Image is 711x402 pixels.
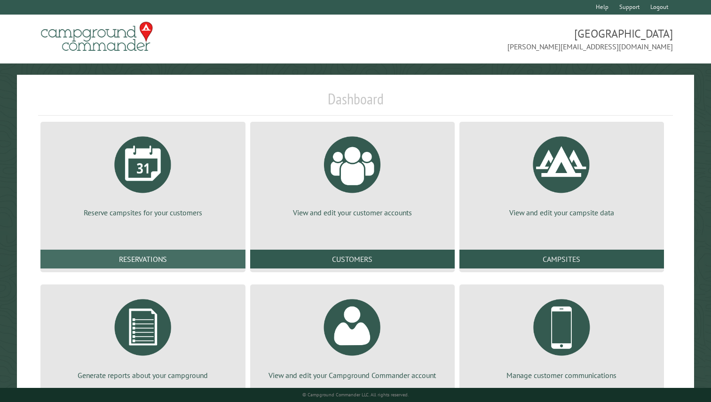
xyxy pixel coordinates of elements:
[52,207,234,218] p: Reserve campsites for your customers
[38,90,672,116] h1: Dashboard
[459,250,664,268] a: Campsites
[38,18,156,55] img: Campground Commander
[52,370,234,380] p: Generate reports about your campground
[471,129,653,218] a: View and edit your campsite data
[261,292,443,380] a: View and edit your Campground Commander account
[40,250,245,268] a: Reservations
[250,250,455,268] a: Customers
[355,26,673,52] span: [GEOGRAPHIC_DATA] [PERSON_NAME][EMAIL_ADDRESS][DOMAIN_NAME]
[471,292,653,380] a: Manage customer communications
[261,129,443,218] a: View and edit your customer accounts
[52,129,234,218] a: Reserve campsites for your customers
[471,370,653,380] p: Manage customer communications
[261,370,443,380] p: View and edit your Campground Commander account
[52,292,234,380] a: Generate reports about your campground
[302,392,409,398] small: © Campground Commander LLC. All rights reserved.
[261,207,443,218] p: View and edit your customer accounts
[471,207,653,218] p: View and edit your campsite data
